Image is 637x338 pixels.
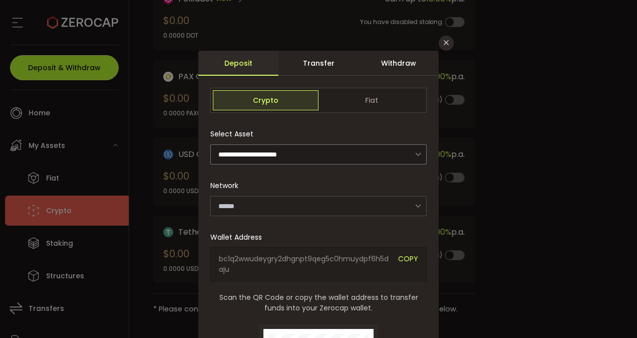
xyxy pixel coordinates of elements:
span: Scan the QR Code or copy the wallet address to transfer funds into your Zerocap wallet. [210,292,427,313]
label: Network [210,181,244,191]
div: Transfer [278,51,359,76]
div: Deposit [198,51,278,76]
button: Close [439,36,454,51]
span: bc1q2wwudeygry2dhgnpt9qeg5c0hmuydpf6h5daju [219,254,391,275]
label: Select Asset [210,129,259,139]
span: COPY [398,254,418,275]
span: Crypto [213,90,318,110]
iframe: Chat Widget [515,230,637,338]
span: Fiat [318,90,424,110]
div: Withdraw [359,51,439,76]
label: Wallet Address [210,232,268,242]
